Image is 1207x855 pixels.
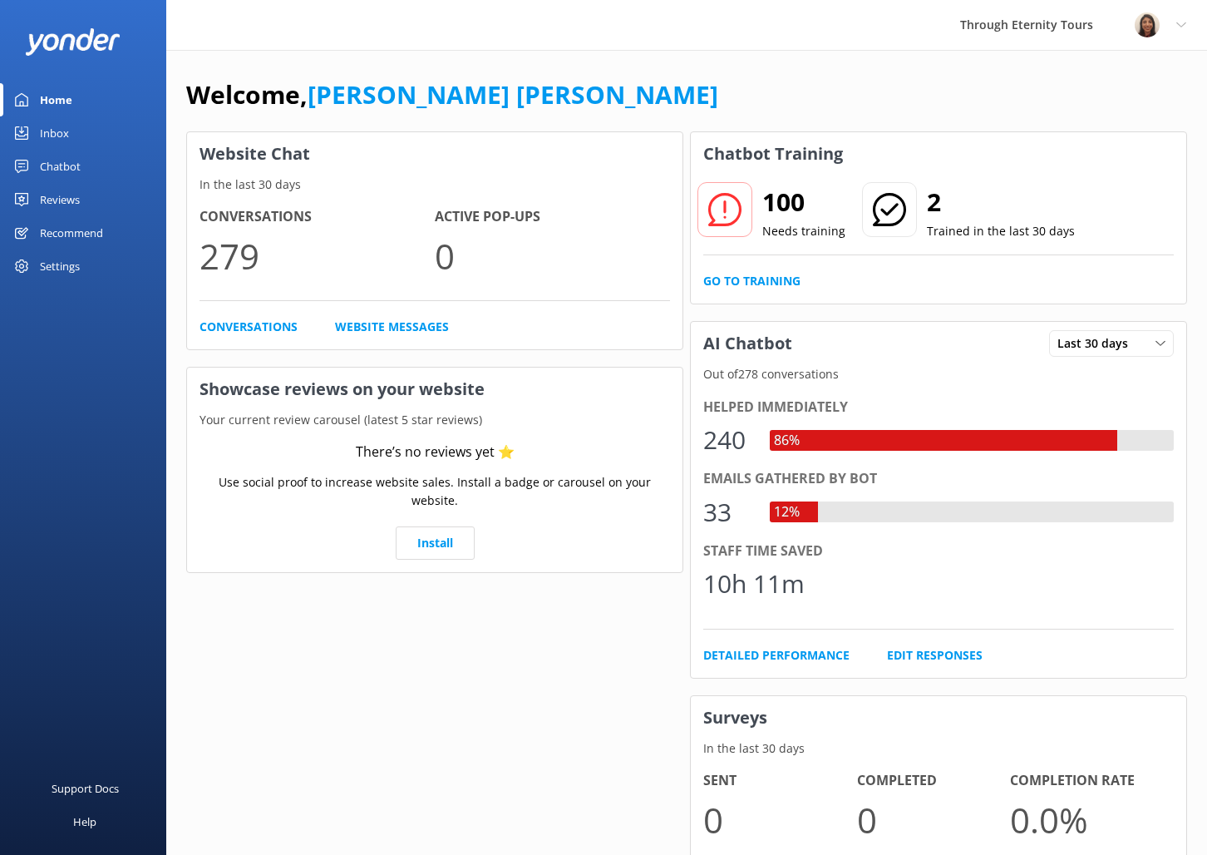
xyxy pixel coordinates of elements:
div: Settings [40,250,80,283]
h2: 100 [762,182,845,222]
div: Support Docs [52,772,119,805]
p: In the last 30 days [187,175,682,194]
div: Emails gathered by bot [703,468,1174,490]
p: Needs training [762,222,845,240]
h3: AI Chatbot [691,322,805,365]
h3: Showcase reviews on your website [187,368,682,411]
div: 10h 11m [703,564,805,604]
h3: Surveys [691,696,1186,739]
div: 240 [703,420,753,460]
h1: Welcome, [186,75,718,115]
div: Inbox [40,116,69,150]
h4: Sent [703,770,857,792]
h4: Completed [857,770,1011,792]
h4: Conversations [200,206,435,228]
div: Home [40,83,72,116]
p: 0 [857,792,1011,848]
div: Reviews [40,183,80,216]
div: Help [73,805,96,838]
div: 12% [770,502,804,523]
a: Conversations [200,318,298,336]
p: 0 [703,792,857,848]
a: Edit Responses [887,646,983,665]
h3: Chatbot Training [691,132,855,175]
a: [PERSON_NAME] [PERSON_NAME] [308,77,718,111]
a: Install [396,526,475,560]
p: 0.0 % [1010,792,1164,848]
div: Recommend [40,216,103,250]
div: 33 [703,492,753,532]
div: There’s no reviews yet ⭐ [356,442,515,463]
h3: Website Chat [187,132,682,175]
div: Helped immediately [703,397,1174,418]
p: 0 [435,228,670,284]
p: In the last 30 days [691,739,1186,758]
span: Last 30 days [1057,334,1138,353]
img: yonder-white-logo.png [25,28,121,56]
a: Website Messages [335,318,449,336]
img: 725-1755267273.png [1135,12,1160,37]
div: Staff time saved [703,541,1174,562]
p: Use social proof to increase website sales. Install a badge or carousel on your website. [200,473,670,511]
p: Out of 278 conversations [691,365,1186,383]
h4: Completion Rate [1010,770,1164,792]
div: 86% [770,430,804,452]
h2: 2 [927,182,1075,222]
h4: Active Pop-ups [435,206,670,228]
div: Chatbot [40,150,81,183]
a: Go to Training [703,272,801,290]
p: 279 [200,228,435,284]
p: Trained in the last 30 days [927,222,1075,240]
a: Detailed Performance [703,646,850,665]
p: Your current review carousel (latest 5 star reviews) [187,411,682,429]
